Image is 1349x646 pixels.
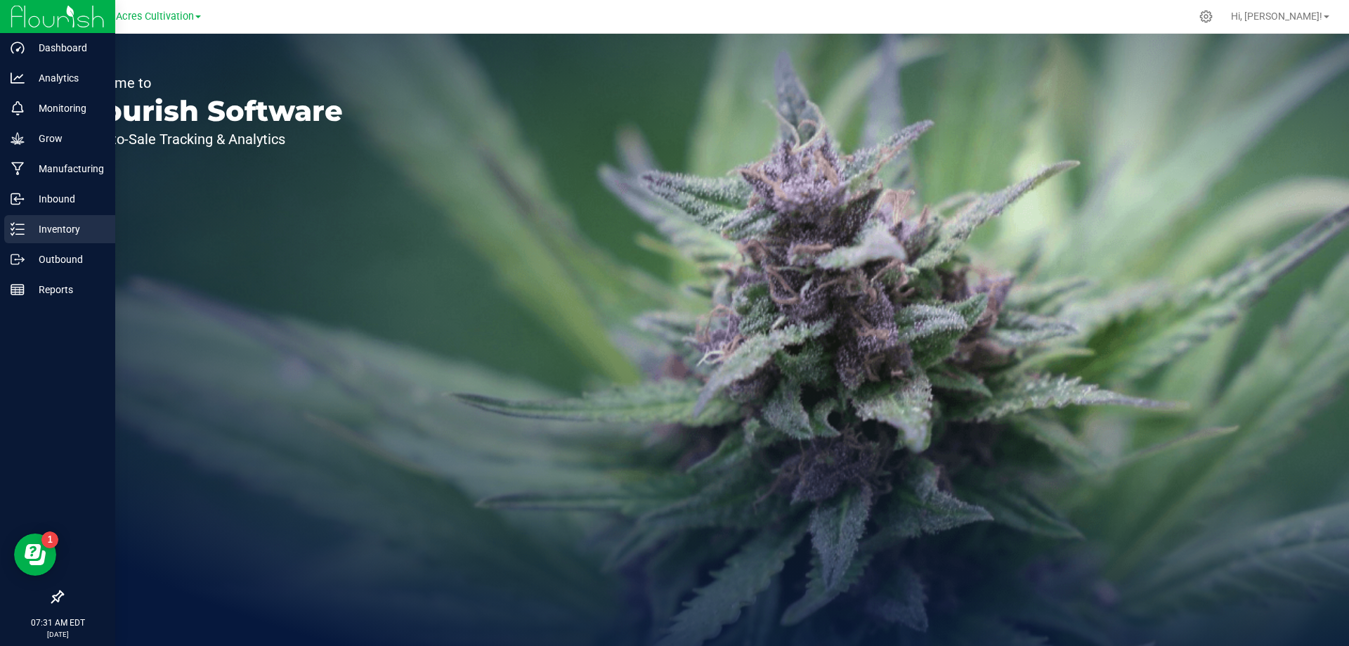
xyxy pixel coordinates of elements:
inline-svg: Analytics [11,71,25,85]
p: Dashboard [25,39,109,56]
iframe: Resource center unread badge [41,531,58,548]
iframe: Resource center [14,534,56,576]
inline-svg: Grow [11,131,25,146]
p: Welcome to [76,76,343,90]
span: Green Acres Cultivation [86,11,194,22]
inline-svg: Inventory [11,222,25,236]
p: 07:31 AM EDT [6,616,109,629]
div: Manage settings [1197,10,1215,23]
p: Outbound [25,251,109,268]
inline-svg: Manufacturing [11,162,25,176]
inline-svg: Monitoring [11,101,25,115]
p: Reports [25,281,109,298]
p: Flourish Software [76,97,343,125]
inline-svg: Dashboard [11,41,25,55]
p: Inbound [25,190,109,207]
p: [DATE] [6,629,109,640]
p: Grow [25,130,109,147]
inline-svg: Inbound [11,192,25,206]
inline-svg: Outbound [11,252,25,266]
span: Hi, [PERSON_NAME]! [1231,11,1322,22]
p: Manufacturing [25,160,109,177]
inline-svg: Reports [11,283,25,297]
p: Seed-to-Sale Tracking & Analytics [76,132,343,146]
p: Monitoring [25,100,109,117]
p: Analytics [25,70,109,86]
p: Inventory [25,221,109,238]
